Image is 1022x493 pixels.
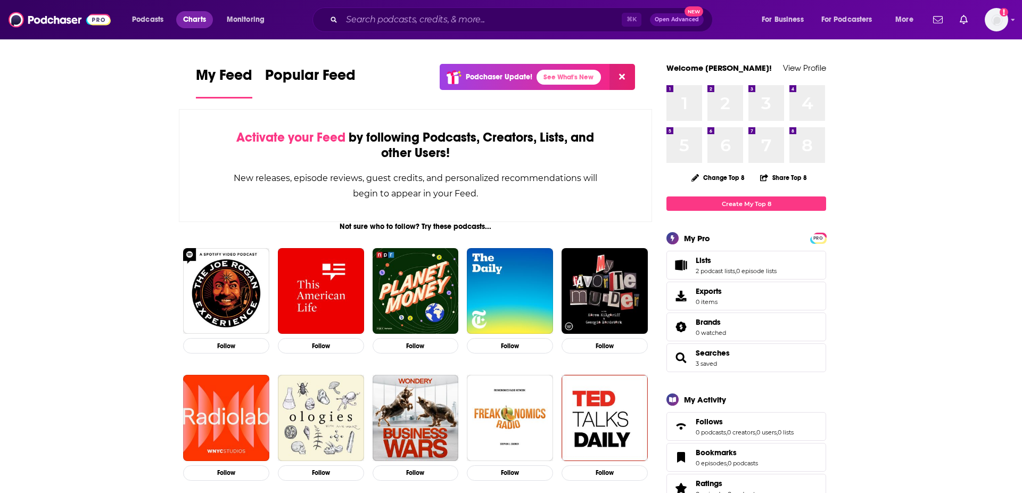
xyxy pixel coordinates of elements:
button: Change Top 8 [685,171,751,184]
img: Podchaser - Follow, Share and Rate Podcasts [9,10,111,30]
a: 2 podcast lists [696,267,735,275]
span: Open Advanced [655,17,699,22]
span: Exports [670,289,691,303]
div: My Pro [684,233,710,243]
img: My Favorite Murder with Karen Kilgariff and Georgia Hardstark [562,248,648,334]
button: Follow [278,465,364,481]
div: Not sure who to follow? Try these podcasts... [179,222,652,231]
a: 3 saved [696,360,717,367]
a: Searches [696,348,730,358]
button: Follow [562,338,648,354]
button: Follow [183,338,269,354]
a: Lists [670,258,691,273]
span: Follows [666,412,826,441]
img: Radiolab [183,375,269,461]
a: 0 lists [778,429,794,436]
button: Open AdvancedNew [650,13,704,26]
img: User Profile [985,8,1008,31]
img: Planet Money [373,248,459,334]
button: open menu [754,11,817,28]
p: Podchaser Update! [466,72,532,81]
a: Ratings [696,479,758,488]
button: open menu [814,11,888,28]
span: For Business [762,12,804,27]
span: , [735,267,736,275]
button: Follow [373,465,459,481]
img: This American Life [278,248,364,334]
input: Search podcasts, credits, & more... [342,11,622,28]
button: open menu [888,11,927,28]
a: Create My Top 8 [666,196,826,211]
button: Follow [467,465,553,481]
a: View Profile [783,63,826,73]
span: Exports [696,286,722,296]
a: Charts [176,11,212,28]
button: Show profile menu [985,8,1008,31]
button: Follow [373,338,459,354]
a: 0 episodes [696,459,727,467]
a: Exports [666,282,826,310]
span: , [726,429,727,436]
a: 0 users [756,429,777,436]
span: My Feed [196,66,252,91]
img: The Daily [467,248,553,334]
a: 0 creators [727,429,755,436]
span: Bookmarks [696,448,737,457]
a: Bookmarks [696,448,758,457]
span: Bookmarks [666,443,826,472]
a: Brands [696,317,726,327]
span: Brands [666,313,826,341]
span: , [777,429,778,436]
a: PRO [812,234,825,242]
span: , [727,459,728,467]
div: My Activity [684,395,726,405]
a: The Joe Rogan Experience [183,248,269,334]
a: 0 podcasts [696,429,726,436]
a: Bookmarks [670,450,691,465]
span: Brands [696,317,721,327]
span: Follows [696,417,723,426]
span: Charts [183,12,206,27]
button: Follow [278,338,364,354]
a: See What's New [537,70,601,85]
img: TED Talks Daily [562,375,648,461]
button: open menu [125,11,177,28]
span: Popular Feed [265,66,356,91]
button: Share Top 8 [760,167,807,188]
span: Searches [666,343,826,372]
div: Search podcasts, credits, & more... [323,7,723,32]
a: Welcome [PERSON_NAME]! [666,63,772,73]
span: Podcasts [132,12,163,27]
button: Follow [467,338,553,354]
span: ⌘ K [622,13,641,27]
img: Business Wars [373,375,459,461]
span: Lists [696,256,711,265]
a: Follows [696,417,794,426]
a: Brands [670,319,691,334]
img: Ologies with Alie Ward [278,375,364,461]
a: My Feed [196,66,252,98]
span: Ratings [696,479,722,488]
img: Freakonomics Radio [467,375,553,461]
a: 0 podcasts [728,459,758,467]
div: by following Podcasts, Creators, Lists, and other Users! [233,130,598,161]
a: Lists [696,256,777,265]
a: Searches [670,350,691,365]
span: More [895,12,913,27]
span: New [685,6,704,17]
a: 0 watched [696,329,726,336]
button: Follow [562,465,648,481]
button: open menu [219,11,278,28]
a: Follows [670,419,691,434]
